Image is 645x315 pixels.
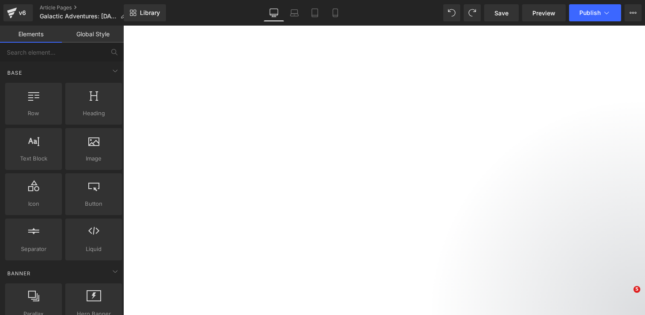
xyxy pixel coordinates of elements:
span: Liquid [68,245,119,254]
div: v6 [17,7,28,18]
a: Desktop [264,4,284,21]
a: Tablet [305,4,325,21]
span: Publish [579,9,601,16]
a: Global Style [62,26,124,43]
span: Banner [6,269,32,277]
span: Heading [68,109,119,118]
a: Preview [522,4,566,21]
a: Article Pages [40,4,133,11]
span: Preview [532,9,555,17]
span: Button [68,199,119,208]
a: Mobile [325,4,346,21]
span: Library [140,9,160,17]
span: Text Block [8,154,59,163]
iframe: Intercom live chat [616,286,636,306]
a: v6 [3,4,33,21]
button: Redo [464,4,481,21]
a: New Library [124,4,166,21]
span: 5 [633,286,640,293]
button: Undo [443,4,460,21]
a: Laptop [284,4,305,21]
span: Image [68,154,119,163]
button: More [625,4,642,21]
span: Galactic Adventures: [DATE] [40,13,117,20]
button: Publish [569,4,621,21]
span: Save [494,9,508,17]
span: Base [6,69,23,77]
span: Separator [8,245,59,254]
span: Row [8,109,59,118]
span: Icon [8,199,59,208]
